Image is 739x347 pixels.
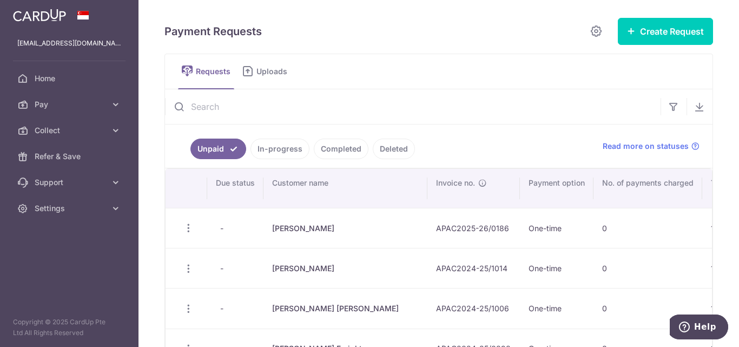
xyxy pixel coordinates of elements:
td: One-time [520,288,593,328]
td: One-time [520,208,593,248]
th: No. of payments charged [593,169,702,208]
span: Home [35,73,106,84]
span: Uploads [256,66,295,77]
td: [PERSON_NAME] [263,208,427,248]
td: [PERSON_NAME] [263,248,427,288]
span: Payment option [529,178,585,188]
input: Search [165,89,661,124]
span: - [216,261,228,276]
td: [PERSON_NAME] [PERSON_NAME] [263,288,427,328]
th: Invoice no. [427,169,520,208]
span: Pay [35,99,106,110]
td: 0 [593,208,702,248]
a: Requests [178,54,234,89]
span: No. of payments charged [602,178,694,188]
td: 0 [593,248,702,288]
td: APAC2024-25/1006 [427,288,520,328]
a: Deleted [373,139,415,159]
td: APAC2025-26/0186 [427,208,520,248]
td: APAC2024-25/1014 [427,248,520,288]
a: Read more on statuses [603,141,700,152]
span: Requests [196,66,234,77]
span: Invoice no. [436,178,475,188]
th: Due status [207,169,263,208]
a: In-progress [250,139,309,159]
span: Support [35,177,106,188]
span: Collect [35,125,106,136]
span: - [216,301,228,316]
span: Help [24,8,47,17]
td: One-time [520,248,593,288]
iframe: Opens a widget where you can find more information [670,315,728,342]
span: Read more on statuses [603,141,689,152]
span: - [216,221,228,236]
td: 0 [593,288,702,328]
button: Create Request [618,18,713,45]
h5: Payment Requests [164,23,262,40]
img: CardUp [13,9,66,22]
p: [EMAIL_ADDRESS][DOMAIN_NAME] [17,38,121,49]
a: Unpaid [190,139,246,159]
a: Uploads [239,54,295,89]
a: Completed [314,139,368,159]
th: Customer name [263,169,427,208]
th: Payment option [520,169,593,208]
span: Settings [35,203,106,214]
span: Refer & Save [35,151,106,162]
